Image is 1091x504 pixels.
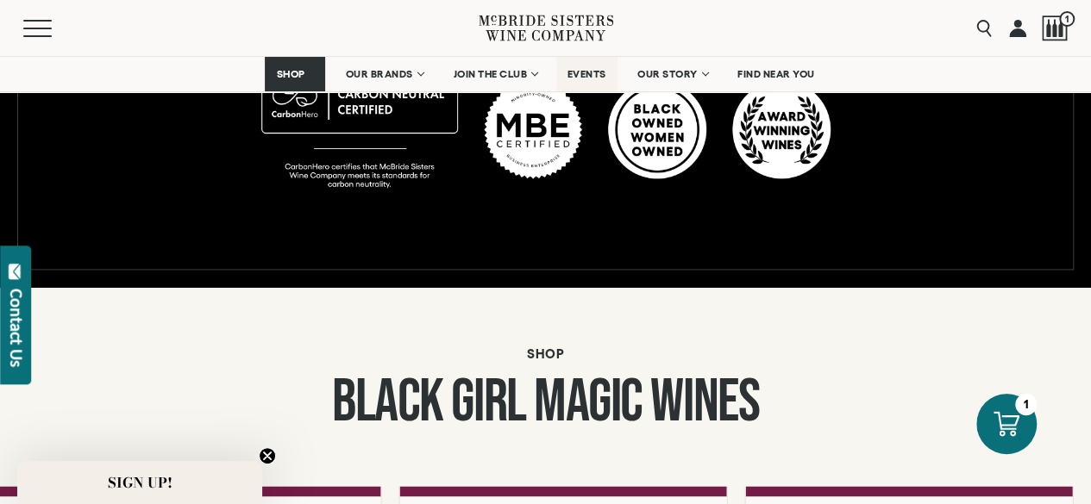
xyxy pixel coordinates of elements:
div: Contact Us [8,289,25,367]
button: Close teaser [259,447,276,464]
span: JOIN THE CLUB [453,68,527,80]
span: SIGN UP! [108,472,172,493]
span: OUR STORY [637,68,698,80]
a: SHOP [265,57,325,91]
span: EVENTS [567,68,606,80]
span: Girl [451,366,525,439]
span: Magic [534,366,643,439]
span: OUR BRANDS [345,68,412,80]
a: OUR BRANDS [334,57,433,91]
a: EVENTS [556,57,618,91]
div: 1 [1015,394,1037,415]
span: Black [332,366,443,439]
span: FIND NEAR YOU [737,68,815,80]
a: OUR STORY [626,57,718,91]
a: FIND NEAR YOU [726,57,826,91]
span: 1 [1059,11,1075,27]
span: Wines [650,366,759,439]
div: SIGN UP!Close teaser [17,461,262,504]
button: Mobile Menu Trigger [23,20,85,37]
span: SHOP [276,68,305,80]
a: JOIN THE CLUB [442,57,548,91]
